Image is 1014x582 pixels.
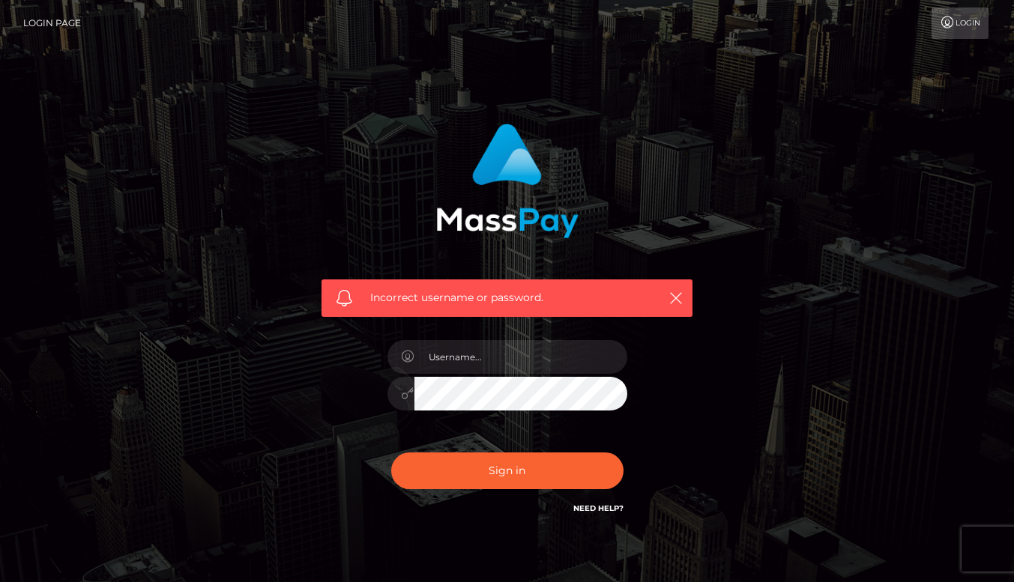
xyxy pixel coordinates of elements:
a: Need Help? [573,503,624,513]
a: Login [932,7,989,39]
span: Incorrect username or password. [370,290,644,306]
a: Login Page [23,7,81,39]
button: Sign in [391,452,624,489]
input: Username... [414,340,627,374]
img: MassPay Login [436,124,579,238]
